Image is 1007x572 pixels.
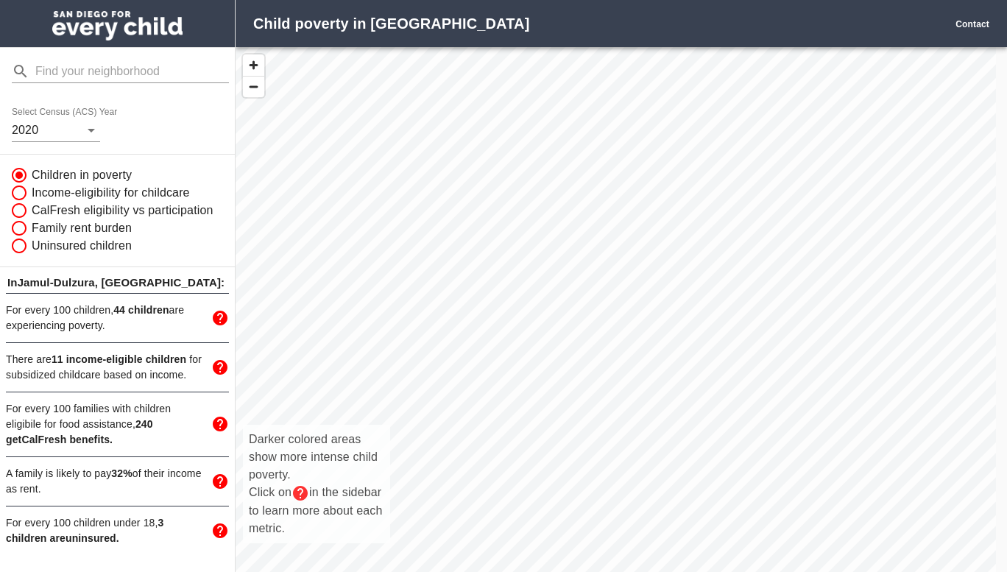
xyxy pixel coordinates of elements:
span: For every 100 children, are experiencing poverty. [6,304,184,331]
strong: CalFresh benefits. [6,418,153,445]
span: 240 get [6,418,153,445]
span: Uninsured children [32,237,132,255]
p: Darker colored areas show more intense child poverty. Click on in the sidebar to learn more about... [249,431,384,537]
span: Children in poverty [32,166,132,184]
button: Zoom In [243,54,264,76]
strong: uninsured. [6,517,163,544]
img: San Diego for Every Child logo [52,11,183,40]
span: CalFresh eligibility vs participation [32,202,213,219]
button: Zoom Out [243,76,264,97]
span: 11 income-eligible children [52,353,186,365]
span: Income-eligibility for childcare [32,184,190,202]
span: There are for subsidized childcare based on income. [6,353,202,381]
span: 3 children are [6,517,163,544]
span: 44 children [113,304,169,316]
strong: Child poverty in [GEOGRAPHIC_DATA] [253,15,529,32]
div: For every 100 families with children eligibile for food assistance,240 getCalFresh benefits. [6,392,229,456]
label: Select Census (ACS) Year [12,108,122,117]
span: For every 100 children under 18, [6,517,163,544]
span: Family rent burden [32,219,132,237]
div: For every 100 children under 18,3 children areuninsured. [6,506,229,555]
span: For every 100 families with children eligibile for food assistance, [6,403,171,445]
div: There are11 income-eligible children for subsidized childcare based on income. [6,343,229,392]
a: Contact [955,19,989,29]
strong: 32 % [111,467,132,479]
div: A family is likely to pay32%of their income as rent. [6,457,229,506]
input: Find your neighborhood [35,60,229,83]
div: For every 100 children,44 childrenare experiencing poverty. [6,294,229,342]
span: A family is likely to pay of their income as rent. [6,467,202,495]
div: 2020 [12,119,100,142]
p: In Jamul-Dulzura , [GEOGRAPHIC_DATA]: [6,273,229,293]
